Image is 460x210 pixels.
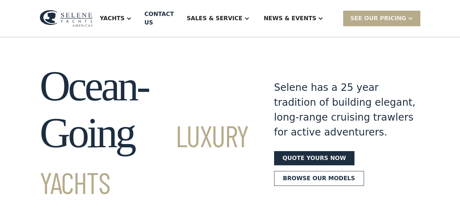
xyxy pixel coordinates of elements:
[187,14,242,23] div: Sales & Service
[274,151,354,165] a: Quote yours now
[257,4,331,33] div: News & EVENTS
[40,10,93,27] img: logo
[40,117,249,200] span: Luxury Yachts
[350,14,406,23] div: SEE Our Pricing
[274,80,420,140] div: Selene has a 25 year tradition of building elegant, long-range cruising trawlers for active adven...
[144,10,174,27] div: Contact US
[180,4,256,33] div: Sales & Service
[274,171,364,186] a: Browse our models
[40,63,249,203] h1: Ocean-Going
[93,4,139,33] div: Yachts
[100,14,125,23] div: Yachts
[343,11,420,26] div: SEE Our Pricing
[264,14,317,23] div: News & EVENTS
